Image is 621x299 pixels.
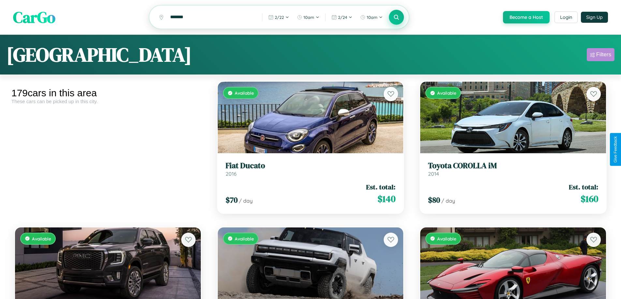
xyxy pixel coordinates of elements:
[265,12,292,22] button: 2/22
[437,236,456,241] span: Available
[7,41,192,68] h1: [GEOGRAPHIC_DATA]
[357,12,386,22] button: 10am
[367,15,377,20] span: 10am
[32,236,51,241] span: Available
[275,15,284,20] span: 2 / 22
[428,170,439,177] span: 2014
[235,90,254,96] span: Available
[428,161,598,177] a: Toyota COROLLA iM2014
[328,12,356,22] button: 2/24
[569,182,598,192] span: Est. total:
[13,7,55,28] span: CarGo
[11,88,204,99] div: 179 cars in this area
[226,170,237,177] span: 2016
[428,195,440,205] span: $ 80
[226,161,396,170] h3: Fiat Ducato
[503,11,550,23] button: Become a Host
[239,197,253,204] span: / day
[613,136,618,163] div: Give Feedback
[294,12,323,22] button: 10am
[377,192,395,205] span: $ 140
[303,15,314,20] span: 10am
[366,182,395,192] span: Est. total:
[554,11,578,23] button: Login
[226,161,396,177] a: Fiat Ducato2016
[338,15,347,20] span: 2 / 24
[581,12,608,23] button: Sign Up
[441,197,455,204] span: / day
[11,99,204,104] div: These cars can be picked up in this city.
[428,161,598,170] h3: Toyota COROLLA iM
[581,192,598,205] span: $ 160
[587,48,614,61] button: Filters
[226,195,238,205] span: $ 70
[235,236,254,241] span: Available
[437,90,456,96] span: Available
[596,51,611,58] div: Filters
